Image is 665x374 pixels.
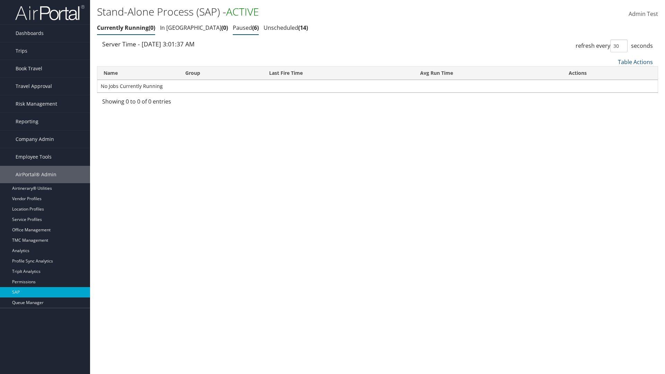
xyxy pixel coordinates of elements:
[16,25,44,42] span: Dashboards
[252,24,259,32] span: 6
[102,97,232,109] div: Showing 0 to 0 of 0 entries
[16,131,54,148] span: Company Admin
[160,24,228,32] a: In [GEOGRAPHIC_DATA]0
[562,66,658,80] th: Actions
[16,60,42,77] span: Book Travel
[179,66,263,80] th: Group: activate to sort column ascending
[15,5,85,21] img: airportal-logo.png
[298,24,308,32] span: 14
[97,5,471,19] h1: Stand-Alone Process (SAP) -
[97,66,179,80] th: Name: activate to sort column ascending
[16,78,52,95] span: Travel Approval
[576,42,610,50] span: refresh every
[414,66,562,80] th: Avg Run Time: activate to sort column ascending
[16,148,52,166] span: Employee Tools
[102,39,372,48] div: Server Time - [DATE] 3:01:37 AM
[618,58,653,66] a: Table Actions
[221,24,228,32] span: 0
[16,95,57,113] span: Risk Management
[631,42,653,50] span: seconds
[97,80,658,92] td: No Jobs Currently Running
[16,166,56,183] span: AirPortal® Admin
[629,10,658,18] span: Admin Test
[264,24,308,32] a: Unscheduled14
[97,24,155,32] a: Currently Running0
[16,113,38,130] span: Reporting
[226,5,259,19] span: ACTIVE
[16,42,27,60] span: Trips
[263,66,414,80] th: Last Fire Time: activate to sort column ascending
[629,3,658,25] a: Admin Test
[233,24,259,32] a: Paused6
[149,24,155,32] span: 0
